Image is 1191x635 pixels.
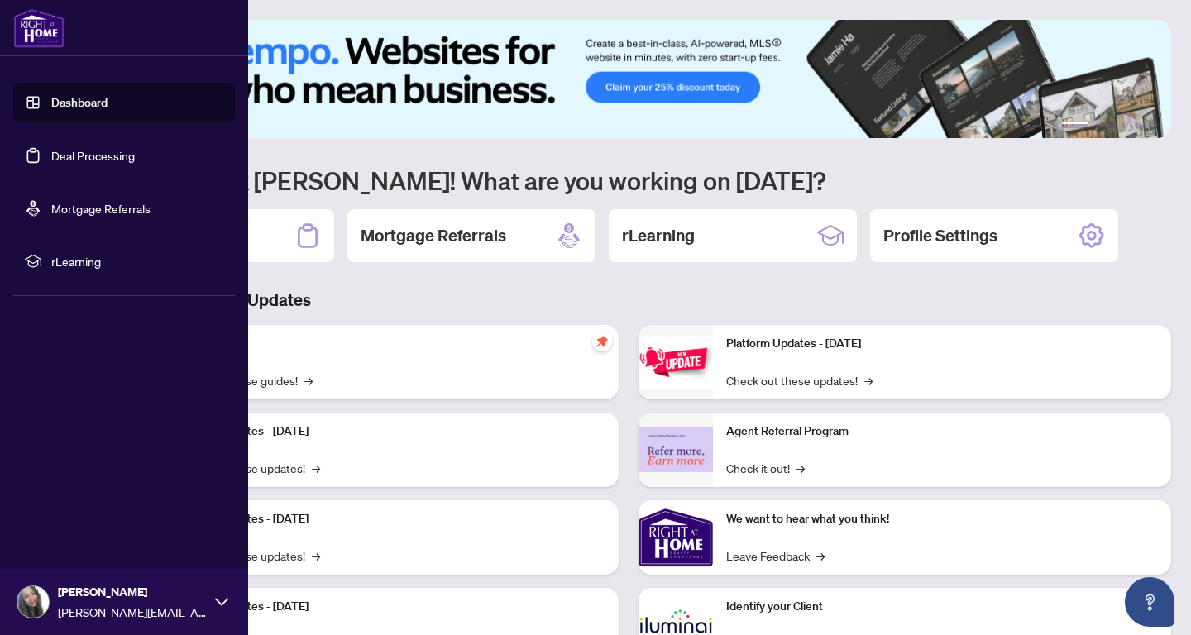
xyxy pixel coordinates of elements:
[726,510,1158,528] p: We want to hear what you think!
[58,583,207,601] span: [PERSON_NAME]
[51,201,151,216] a: Mortgage Referrals
[1108,122,1115,128] button: 3
[86,20,1171,138] img: Slide 0
[1122,122,1128,128] button: 4
[639,427,713,473] img: Agent Referral Program
[726,547,825,565] a: Leave Feedback→
[312,459,320,477] span: →
[726,335,1158,353] p: Platform Updates - [DATE]
[1125,577,1174,627] button: Open asap
[17,586,49,618] img: Profile Icon
[639,336,713,388] img: Platform Updates - June 23, 2025
[1148,122,1155,128] button: 6
[1062,122,1088,128] button: 1
[796,459,805,477] span: →
[13,8,65,48] img: logo
[1135,122,1141,128] button: 5
[726,598,1158,616] p: Identify your Client
[726,459,805,477] a: Check it out!→
[864,371,873,389] span: →
[304,371,313,389] span: →
[622,224,695,247] h2: rLearning
[816,547,825,565] span: →
[174,598,605,616] p: Platform Updates - [DATE]
[174,335,605,353] p: Self-Help
[174,510,605,528] p: Platform Updates - [DATE]
[58,603,207,621] span: [PERSON_NAME][EMAIL_ADDRESS][DOMAIN_NAME]
[726,371,873,389] a: Check out these updates!→
[51,252,223,270] span: rLearning
[86,165,1171,196] h1: Welcome back [PERSON_NAME]! What are you working on [DATE]?
[86,289,1171,312] h3: Brokerage & Industry Updates
[1095,122,1102,128] button: 2
[361,224,506,247] h2: Mortgage Referrals
[51,95,108,110] a: Dashboard
[51,148,135,163] a: Deal Processing
[883,224,997,247] h2: Profile Settings
[592,332,612,351] span: pushpin
[174,423,605,441] p: Platform Updates - [DATE]
[726,423,1158,441] p: Agent Referral Program
[639,500,713,575] img: We want to hear what you think!
[312,547,320,565] span: →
